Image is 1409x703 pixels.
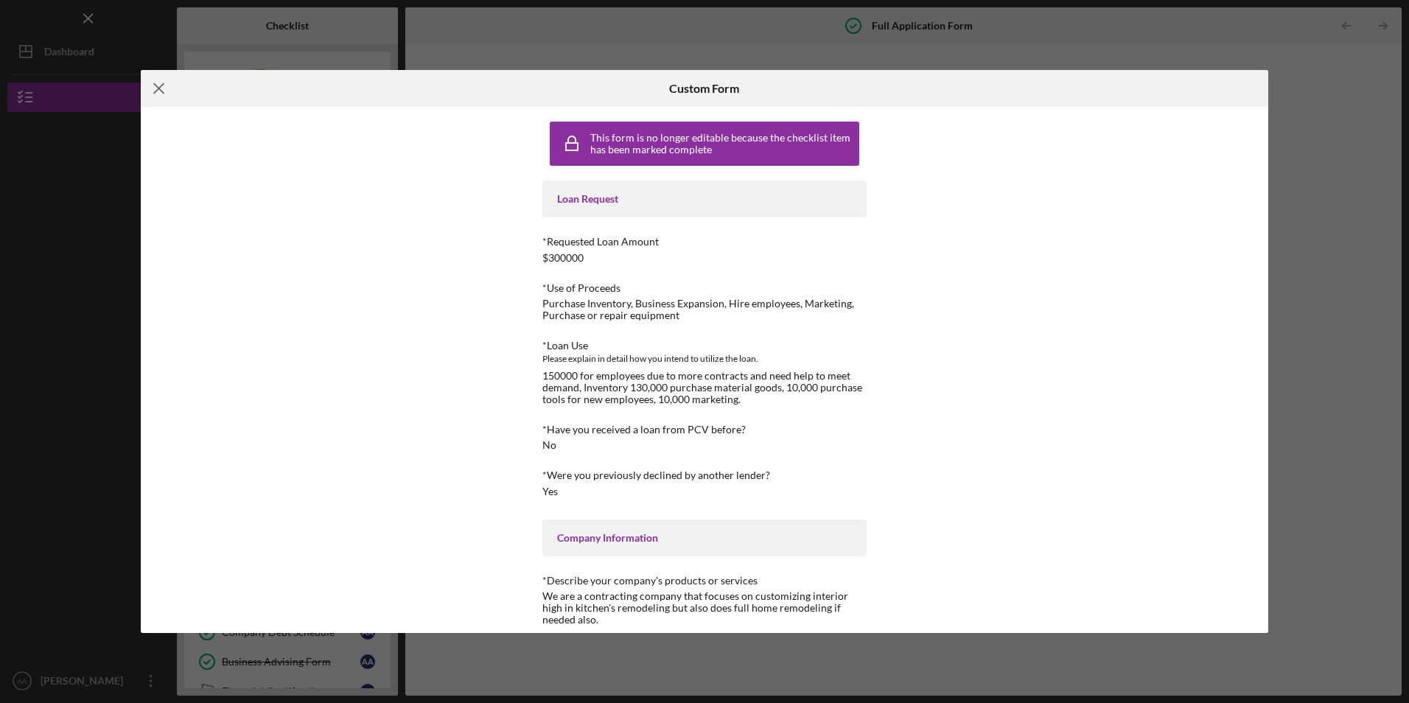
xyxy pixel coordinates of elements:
[542,351,867,366] div: Please explain in detail how you intend to utilize the loan.
[542,469,867,481] div: *Were you previously declined by another lender?
[542,590,867,626] div: We are a contracting company that focuses on customizing interior high in kitchen's remodeling bu...
[542,439,556,451] div: No
[590,132,856,155] div: This form is no longer editable because the checklist item has been marked complete
[542,252,584,264] div: $300000
[542,298,867,321] div: Purchase Inventory, Business Expansion, Hire employees, Marketing, Purchase or repair equipment
[542,575,867,587] div: *Describe your company's products or services
[542,424,867,436] div: *Have you received a loan from PCV before?
[557,193,852,205] div: Loan Request
[542,236,867,248] div: *Requested Loan Amount
[542,282,867,294] div: *Use of Proceeds
[669,82,739,95] h6: Custom Form
[542,340,867,351] div: *Loan Use
[542,370,867,405] div: 150000 for employees due to more contracts and need help to meet demand, Inventory 130,000 purcha...
[557,532,852,544] div: Company Information
[542,486,558,497] div: Yes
